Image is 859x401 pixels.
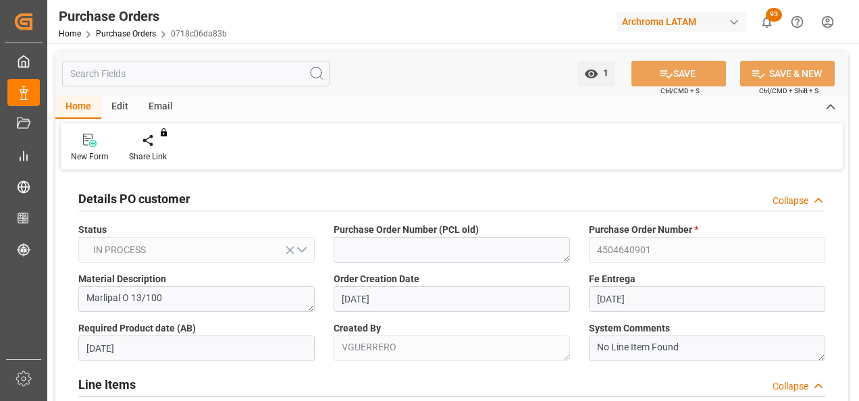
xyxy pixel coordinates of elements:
span: System Comments [589,321,670,336]
button: SAVE [631,61,726,86]
div: Email [138,96,183,119]
a: Purchase Orders [96,29,156,38]
textarea: Marlipal O 13/100 [78,286,315,312]
button: open menu [78,237,315,263]
input: Search Fields [62,61,330,86]
span: Status [78,223,107,237]
span: Created By [334,321,381,336]
a: Home [59,29,81,38]
span: Purchase Order Number [589,223,698,237]
input: DD.MM.YYYY [589,286,825,312]
span: IN PROCESS [86,243,153,257]
span: Required Product date (AB) [78,321,196,336]
h2: Line Items [78,375,136,394]
span: 1 [598,68,608,78]
div: Collapse [773,194,808,208]
span: Order Creation Date [334,272,419,286]
div: New Form [71,151,109,163]
button: Archroma LATAM [617,9,752,34]
textarea: No Line Item Found [589,336,825,361]
span: Ctrl/CMD + Shift + S [759,86,818,96]
span: 93 [766,8,782,22]
div: Collapse [773,379,808,394]
button: Help Center [782,7,812,37]
div: Purchase Orders [59,6,227,26]
button: show 93 new notifications [752,7,782,37]
h2: Details PO customer [78,190,190,208]
input: DD.MM.YYYY [78,336,315,361]
button: open menu [577,61,615,86]
div: Archroma LATAM [617,12,746,32]
input: DD.MM.YYYY [334,286,570,312]
textarea: VGUERRERO [334,336,570,361]
div: Edit [101,96,138,119]
span: Ctrl/CMD + S [660,86,700,96]
span: Material Description [78,272,166,286]
span: Fe Entrega [589,272,635,286]
span: Purchase Order Number (PCL old) [334,223,479,237]
button: SAVE & NEW [740,61,835,86]
div: Home [55,96,101,119]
